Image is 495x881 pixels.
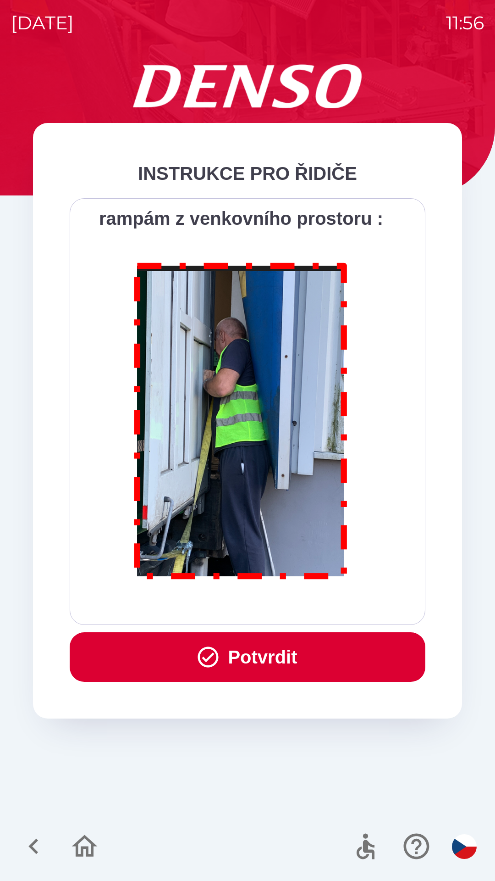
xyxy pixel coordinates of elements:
[11,9,74,37] p: [DATE]
[70,160,425,187] div: INSTRUKCE PRO ŘIDIČE
[124,251,358,588] img: M8MNayrTL6gAAAABJRU5ErkJggg==
[70,632,425,682] button: Potvrdit
[33,64,462,108] img: Logo
[452,834,477,859] img: cs flag
[446,9,484,37] p: 11:56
